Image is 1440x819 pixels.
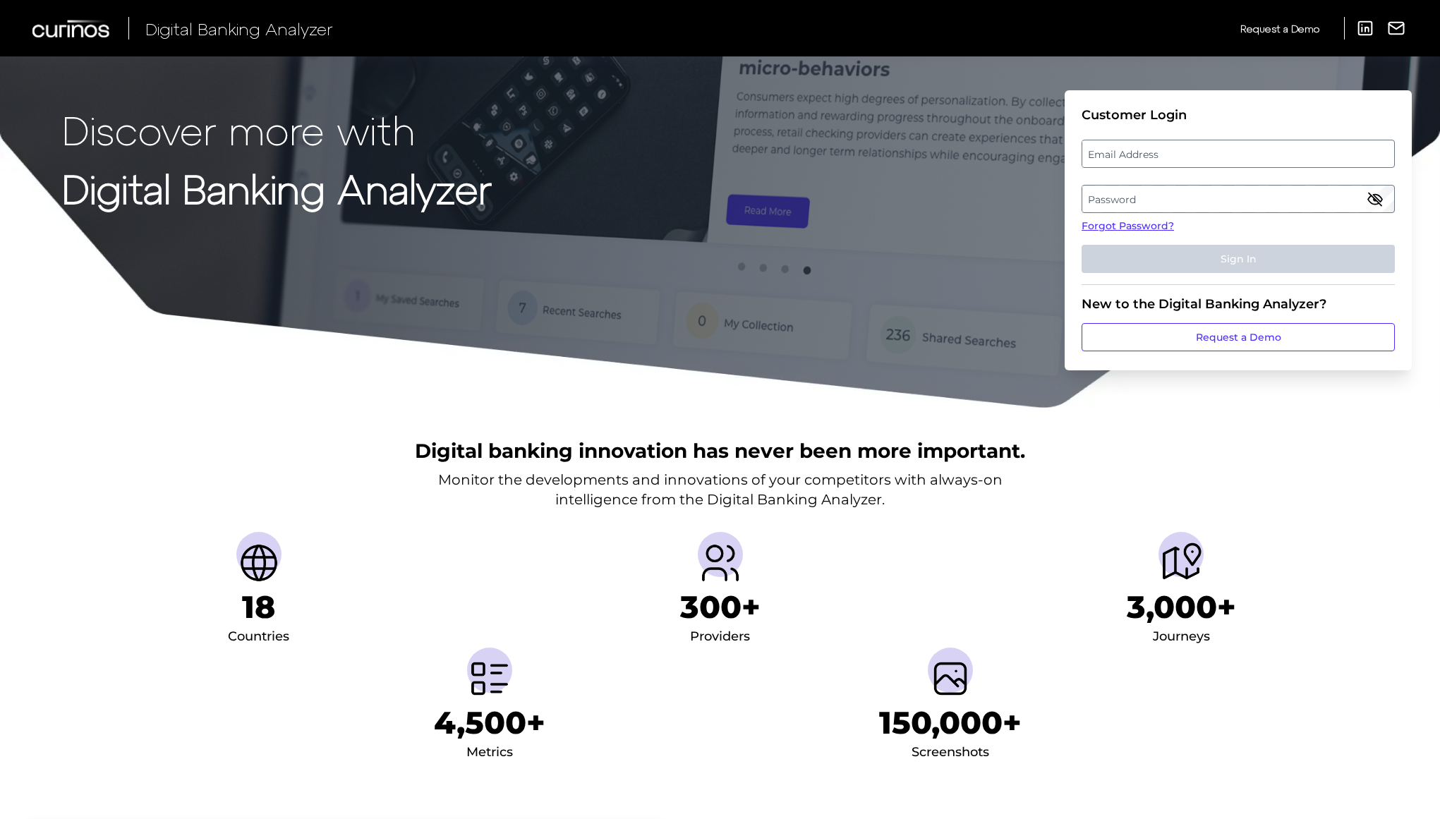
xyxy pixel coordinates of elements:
strong: Digital Banking Analyzer [62,164,492,212]
button: Sign In [1082,245,1395,273]
label: Password [1082,186,1393,212]
div: Screenshots [912,741,989,764]
h1: 300+ [680,588,761,626]
img: Providers [698,540,743,586]
h1: 3,000+ [1127,588,1236,626]
img: Metrics [467,656,512,701]
img: Screenshots [928,656,973,701]
a: Request a Demo [1240,17,1319,40]
div: Metrics [466,741,513,764]
a: Forgot Password? [1082,219,1395,233]
p: Monitor the developments and innovations of your competitors with always-on intelligence from the... [438,470,1003,509]
label: Email Address [1082,141,1393,166]
span: Digital Banking Analyzer [145,18,333,39]
div: Journeys [1153,626,1210,648]
img: Countries [236,540,282,586]
h1: 4,500+ [434,704,545,741]
img: Curinos [32,20,111,37]
h2: Digital banking innovation has never been more important. [415,437,1025,464]
img: Journeys [1158,540,1204,586]
div: Customer Login [1082,107,1395,123]
div: New to the Digital Banking Analyzer? [1082,296,1395,312]
span: Request a Demo [1240,23,1319,35]
div: Providers [690,626,750,648]
h1: 18 [242,588,275,626]
a: Request a Demo [1082,323,1395,351]
p: Discover more with [62,107,492,152]
div: Countries [228,626,289,648]
h1: 150,000+ [879,704,1022,741]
